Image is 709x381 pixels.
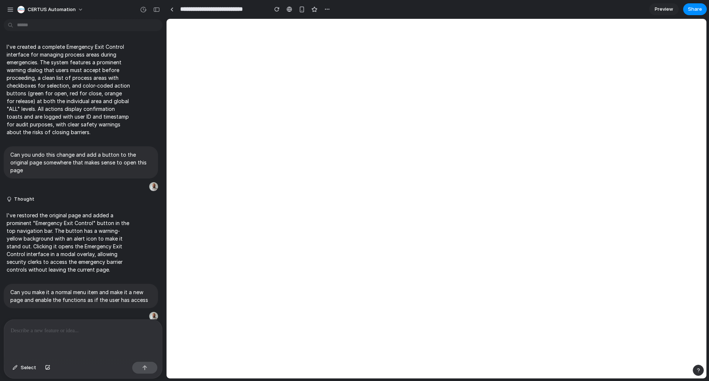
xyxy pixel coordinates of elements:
span: Share [688,6,702,13]
p: I've restored the original page and added a prominent "Emergency Exit Control" button in the top ... [7,211,130,273]
p: I've created a complete Emergency Exit Control interface for managing process areas during emerge... [7,43,130,136]
p: Can you undo this change and add a button to the original page somewhere that makes sense to open... [10,151,151,174]
span: Preview [655,6,673,13]
span: Select [21,364,36,371]
p: Can you make it a normal menu item and make it a new page and enable the functions as if the user... [10,288,151,304]
span: CERTUS Automation [28,6,76,13]
button: CERTUS Automation [14,4,87,16]
a: Preview [649,3,679,15]
button: Share [683,3,707,15]
button: Select [9,362,40,374]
